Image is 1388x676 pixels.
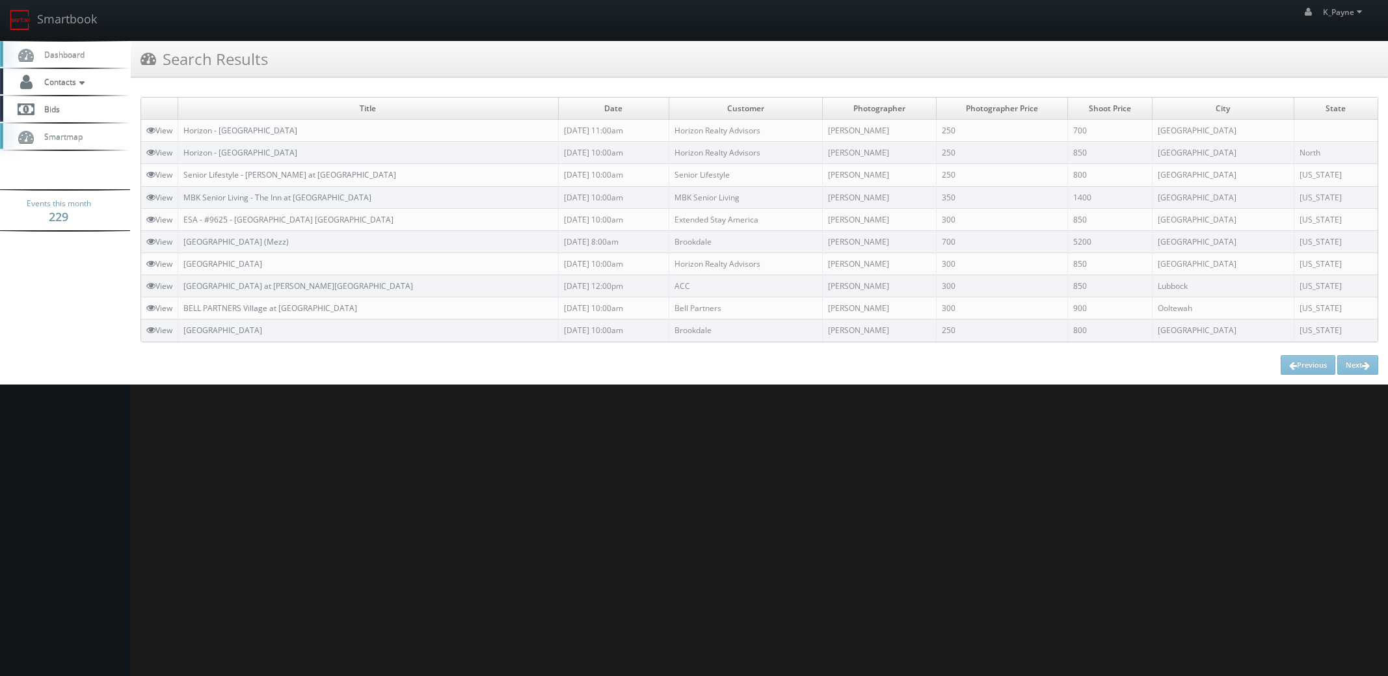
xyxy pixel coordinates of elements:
[669,120,822,142] td: Horizon Realty Advisors
[183,280,413,291] a: [GEOGRAPHIC_DATA] at [PERSON_NAME][GEOGRAPHIC_DATA]
[1294,98,1378,120] td: State
[822,208,936,230] td: [PERSON_NAME]
[936,275,1067,297] td: 300
[1294,230,1378,252] td: [US_STATE]
[1294,186,1378,208] td: [US_STATE]
[27,197,91,210] span: Events this month
[1294,208,1378,230] td: [US_STATE]
[183,303,357,314] a: BELL PARTNERS Village at [GEOGRAPHIC_DATA]
[1152,297,1294,319] td: Ooltewah
[822,164,936,186] td: [PERSON_NAME]
[183,192,371,203] a: MBK Senior Living - The Inn at [GEOGRAPHIC_DATA]
[822,275,936,297] td: [PERSON_NAME]
[1152,164,1294,186] td: [GEOGRAPHIC_DATA]
[1152,120,1294,142] td: [GEOGRAPHIC_DATA]
[146,303,172,314] a: View
[49,209,68,224] strong: 229
[146,325,172,336] a: View
[936,319,1067,342] td: 250
[1152,252,1294,275] td: [GEOGRAPHIC_DATA]
[1068,208,1153,230] td: 850
[936,252,1067,275] td: 300
[936,120,1067,142] td: 250
[669,230,822,252] td: Brookdale
[140,47,268,70] h3: Search Results
[1068,164,1153,186] td: 800
[1152,98,1294,120] td: City
[178,98,559,120] td: Title
[558,164,669,186] td: [DATE] 10:00am
[1152,230,1294,252] td: [GEOGRAPHIC_DATA]
[822,319,936,342] td: [PERSON_NAME]
[1068,142,1153,164] td: 850
[558,230,669,252] td: [DATE] 8:00am
[183,169,396,180] a: Senior Lifestyle - [PERSON_NAME] at [GEOGRAPHIC_DATA]
[183,325,262,336] a: [GEOGRAPHIC_DATA]
[822,120,936,142] td: [PERSON_NAME]
[183,147,297,158] a: Horizon - [GEOGRAPHIC_DATA]
[146,214,172,225] a: View
[936,297,1067,319] td: 300
[669,297,822,319] td: Bell Partners
[1068,252,1153,275] td: 850
[1323,7,1366,18] span: K_Payne
[183,258,262,269] a: [GEOGRAPHIC_DATA]
[1068,319,1153,342] td: 800
[38,103,60,115] span: Bids
[669,319,822,342] td: Brookdale
[822,230,936,252] td: [PERSON_NAME]
[558,120,669,142] td: [DATE] 11:00am
[669,208,822,230] td: Extended Stay America
[936,230,1067,252] td: 700
[558,186,669,208] td: [DATE] 10:00am
[10,10,31,31] img: smartbook-logo.png
[822,98,936,120] td: Photographer
[146,192,172,203] a: View
[1152,186,1294,208] td: [GEOGRAPHIC_DATA]
[669,186,822,208] td: MBK Senior Living
[669,275,822,297] td: ACC
[1068,186,1153,208] td: 1400
[558,98,669,120] td: Date
[1152,208,1294,230] td: [GEOGRAPHIC_DATA]
[558,297,669,319] td: [DATE] 10:00am
[558,275,669,297] td: [DATE] 12:00pm
[1068,98,1153,120] td: Shoot Price
[183,214,394,225] a: ESA - #9625 - [GEOGRAPHIC_DATA] [GEOGRAPHIC_DATA]
[1294,142,1378,164] td: North
[146,258,172,269] a: View
[1068,120,1153,142] td: 700
[669,164,822,186] td: Senior Lifestyle
[1294,252,1378,275] td: [US_STATE]
[183,125,297,136] a: Horizon - [GEOGRAPHIC_DATA]
[1294,164,1378,186] td: [US_STATE]
[38,76,88,87] span: Contacts
[822,297,936,319] td: [PERSON_NAME]
[1294,319,1378,342] td: [US_STATE]
[146,147,172,158] a: View
[183,236,289,247] a: [GEOGRAPHIC_DATA] (Mezz)
[1152,319,1294,342] td: [GEOGRAPHIC_DATA]
[146,280,172,291] a: View
[558,252,669,275] td: [DATE] 10:00am
[1068,275,1153,297] td: 850
[936,186,1067,208] td: 350
[936,98,1067,120] td: Photographer Price
[936,142,1067,164] td: 250
[38,49,85,60] span: Dashboard
[558,142,669,164] td: [DATE] 10:00am
[38,131,83,142] span: Smartmap
[146,236,172,247] a: View
[936,164,1067,186] td: 250
[822,252,936,275] td: [PERSON_NAME]
[558,208,669,230] td: [DATE] 10:00am
[936,208,1067,230] td: 300
[822,186,936,208] td: [PERSON_NAME]
[146,169,172,180] a: View
[669,252,822,275] td: Horizon Realty Advisors
[1068,230,1153,252] td: 5200
[822,142,936,164] td: [PERSON_NAME]
[1152,142,1294,164] td: [GEOGRAPHIC_DATA]
[146,125,172,136] a: View
[1294,297,1378,319] td: [US_STATE]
